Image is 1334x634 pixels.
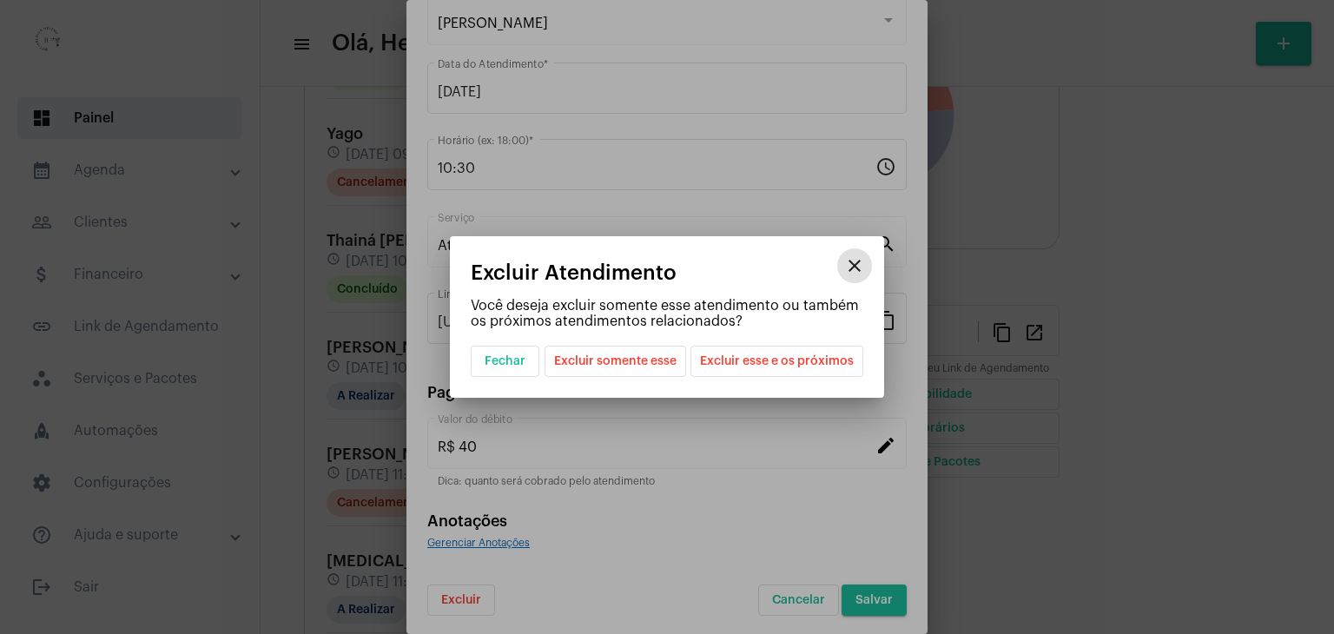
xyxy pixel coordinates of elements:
button: Excluir somente esse [545,346,686,377]
span: Fechar [485,355,525,367]
span: Excluir somente esse [554,347,677,376]
button: Fechar [471,346,539,377]
p: Você deseja excluir somente esse atendimento ou também os próximos atendimentos relacionados? [471,298,863,329]
span: Excluir Atendimento [471,261,677,284]
span: Excluir esse e os próximos [700,347,854,376]
button: Excluir esse e os próximos [690,346,863,377]
mat-icon: close [844,255,865,276]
